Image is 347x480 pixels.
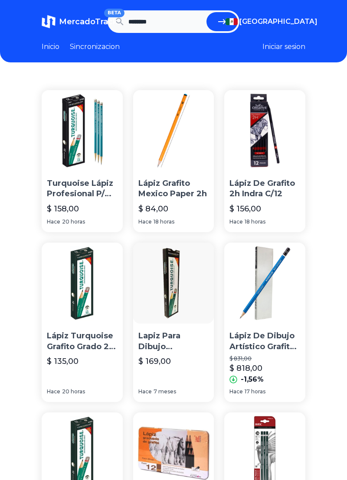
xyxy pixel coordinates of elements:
img: Lápiz Turquoise Grafito Grado 2h C/12 Prismacolor [42,243,123,324]
p: Turquoise Lápiz Profesional P/ Dibujo Prismacolor 2h 12pzs. [47,178,118,200]
span: MercadoTrack [59,17,118,26]
p: $ 156,00 [229,203,261,215]
img: Mexico [226,18,238,25]
span: 20 horas [62,388,85,395]
p: $ 135,00 [47,355,79,367]
p: Lapiz Para Dibujo Prismacolor Turquoise 2h 12 Pzs [138,331,209,352]
span: 18 horas [245,218,265,225]
img: Lapiz Para Dibujo Prismacolor Turquoise 2h 12 Pzs [133,243,214,324]
p: Lápiz Grafito Mexico Paper 2h [138,178,209,200]
span: Hace [47,218,60,225]
img: Turquoise Lápiz Profesional P/ Dibujo Prismacolor 2h 12pzs. [42,90,123,171]
button: Iniciar sesion [262,42,305,52]
a: Turquoise Lápiz Profesional P/ Dibujo Prismacolor 2h 12pzs.Turquoise Lápiz Profesional P/ Dibujo ... [42,90,123,232]
span: Hace [229,388,243,395]
a: Lápiz De Grafito 2h Indra C/12Lápiz De Grafito 2h Indra C/12$ 156,00Hace18 horas [224,90,305,232]
p: Lápiz Turquoise Grafito Grado 2h C/12 Prismacolor [47,331,118,352]
img: Lápiz De Grafito 2h Indra C/12 [224,90,305,171]
span: 17 horas [245,388,265,395]
img: Lápiz Grafito Mexico Paper 2h [133,90,214,171]
p: $ 831,00 [229,355,300,362]
img: Lápiz De Dibujo Artístico Grafito 2h 6 Unidades [224,243,305,324]
span: 20 horas [62,218,85,225]
p: Lápiz De Grafito 2h Indra C/12 [229,178,300,200]
p: $ 818,00 [229,362,262,374]
p: $ 158,00 [47,203,79,215]
a: Lápiz Grafito Mexico Paper 2hLápiz Grafito Mexico Paper 2h$ 84,00Hace18 horas [133,90,214,232]
a: Sincronizacion [70,42,120,52]
img: MercadoTrack [42,15,56,29]
a: Lápiz De Dibujo Artístico Grafito 2h 6 UnidadesLápiz De Dibujo Artístico Grafito 2h 6 Unidades$ 8... [224,243,305,402]
a: Lápiz Turquoise Grafito Grado 2h C/12 PrismacolorLápiz Turquoise Grafito Grado 2h C/12 Prismacolo... [42,243,123,402]
button: [GEOGRAPHIC_DATA] [226,16,305,27]
span: Hace [229,218,243,225]
a: Inicio [42,42,59,52]
span: 18 horas [154,218,174,225]
p: $ 169,00 [138,355,171,367]
a: Lapiz Para Dibujo Prismacolor Turquoise 2h 12 PzsLapiz Para Dibujo Prismacolor Turquoise 2h 12 Pz... [133,243,214,402]
span: Hace [138,218,152,225]
p: -1,56% [241,374,264,385]
p: Lápiz De Dibujo Artístico Grafito 2h 6 Unidades [229,331,300,352]
span: 7 meses [154,388,176,395]
span: Hace [138,388,152,395]
a: MercadoTrackBETA [42,15,108,29]
span: Hace [47,388,60,395]
p: $ 84,00 [138,203,168,215]
span: BETA [104,9,124,17]
span: [GEOGRAPHIC_DATA] [239,16,318,27]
